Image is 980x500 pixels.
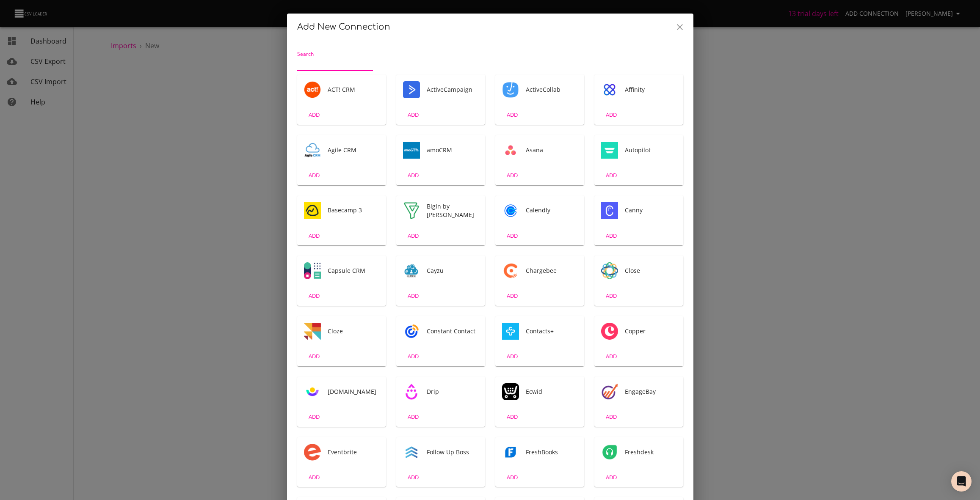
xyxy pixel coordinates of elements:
[303,291,326,301] span: ADD
[400,169,427,182] button: ADD
[601,383,618,400] img: EngageBay
[501,170,524,180] span: ADD
[303,170,326,180] span: ADD
[403,444,420,461] div: Tool
[304,202,321,219] img: Basecamp 3
[601,202,618,219] div: Tool
[670,17,690,37] button: Close
[304,81,321,98] img: ACT! CRM
[304,383,321,400] div: Tool
[501,110,524,120] span: ADD
[598,229,625,242] button: ADD
[502,444,519,461] div: Tool
[502,383,519,400] img: Ecwid
[526,85,577,94] span: ActiveCollab
[427,327,478,335] span: Constant Contact
[598,108,625,121] button: ADD
[502,383,519,400] div: Tool
[600,231,623,241] span: ADD
[304,444,321,461] div: Tool
[403,202,420,219] div: Tool
[303,110,326,120] span: ADD
[328,206,379,214] span: Basecamp 3
[501,231,524,241] span: ADD
[403,323,420,340] div: Tool
[502,81,519,98] img: ActiveCollab
[600,291,623,301] span: ADD
[600,352,623,361] span: ADD
[402,231,425,241] span: ADD
[400,410,427,423] button: ADD
[499,410,526,423] button: ADD
[600,412,623,422] span: ADD
[501,473,524,482] span: ADD
[526,448,577,456] span: FreshBooks
[403,142,420,159] img: amoCRM
[402,170,425,180] span: ADD
[601,323,618,340] img: Copper
[427,202,478,219] span: Bigin by [PERSON_NAME]
[499,229,526,242] button: ADD
[304,262,321,279] div: Tool
[499,471,526,484] button: ADD
[427,146,478,154] span: amoCRM
[304,383,321,400] img: Customer.io
[499,169,526,182] button: ADD
[301,229,328,242] button: ADD
[502,81,519,98] div: Tool
[598,471,625,484] button: ADD
[297,20,683,34] h2: Add New Connection
[625,146,676,154] span: Autopilot
[400,289,427,302] button: ADD
[304,323,321,340] img: Cloze
[403,262,420,279] div: Tool
[601,323,618,340] div: Tool
[502,202,519,219] div: Tool
[328,146,379,154] span: Agile CRM
[328,85,379,94] span: ACT! CRM
[502,142,519,159] img: Asana
[402,352,425,361] span: ADD
[403,383,420,400] div: Tool
[598,410,625,423] button: ADD
[625,387,676,396] span: EngageBay
[499,289,526,302] button: ADD
[427,266,478,275] span: Cayzu
[301,350,328,363] button: ADD
[526,327,577,335] span: Contacts+
[951,471,972,492] div: Open Intercom Messenger
[625,327,676,335] span: Copper
[598,350,625,363] button: ADD
[427,448,478,456] span: Follow Up Boss
[328,387,379,396] span: [DOMAIN_NAME]
[303,231,326,241] span: ADD
[501,412,524,422] span: ADD
[601,383,618,400] div: Tool
[402,473,425,482] span: ADD
[303,412,326,422] span: ADD
[400,108,427,121] button: ADD
[598,169,625,182] button: ADD
[402,291,425,301] span: ADD
[499,108,526,121] button: ADD
[600,110,623,120] span: ADD
[304,142,321,159] img: Agile CRM
[304,323,321,340] div: Tool
[403,81,420,98] div: Tool
[328,327,379,335] span: Cloze
[625,85,676,94] span: Affinity
[501,352,524,361] span: ADD
[301,289,328,302] button: ADD
[403,323,420,340] img: Constant Contact
[403,142,420,159] div: Tool
[303,352,326,361] span: ADD
[601,142,618,159] div: Tool
[427,85,478,94] span: ActiveCampaign
[403,444,420,461] img: Follow Up Boss
[600,473,623,482] span: ADD
[301,410,328,423] button: ADD
[499,350,526,363] button: ADD
[502,262,519,279] div: Tool
[402,110,425,120] span: ADD
[601,202,618,219] img: Canny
